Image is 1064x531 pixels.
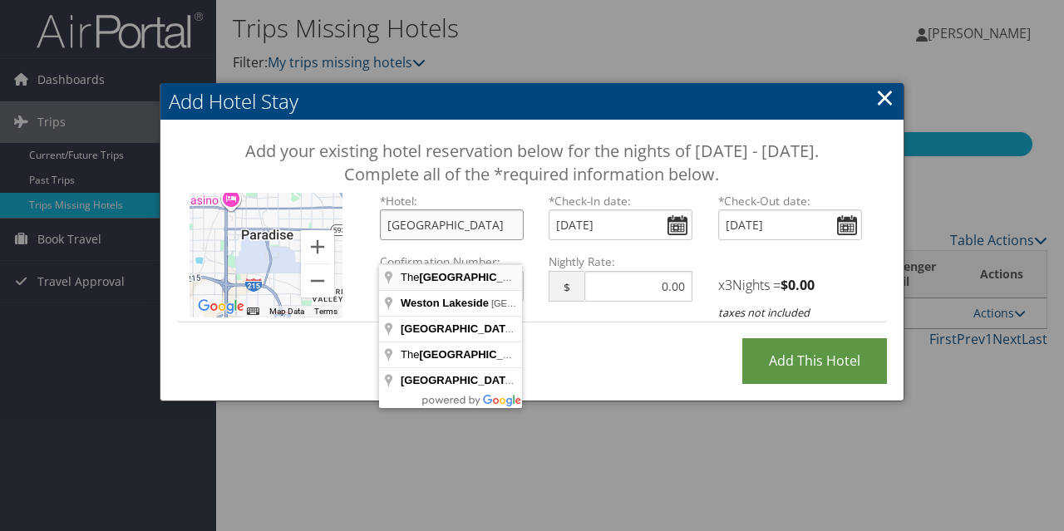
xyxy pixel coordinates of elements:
h3: Add your existing hotel reservation below for the nights of [DATE] - [DATE]. Complete all of the ... [219,140,845,186]
input: Add this Hotel [742,338,887,384]
img: Google [194,296,249,317]
strong: $ [781,276,815,294]
span: Weston Lakeside [401,297,489,309]
button: Map Data [269,306,304,317]
input: Search by hotel name and/or address [380,209,524,240]
span: [GEOGRAPHIC_DATA] [419,271,534,283]
button: Keyboard shortcuts [247,306,259,317]
button: Zoom in [301,230,334,263]
span: [GEOGRAPHIC_DATA] [401,322,516,335]
i: taxes not included [718,305,810,320]
label: Confirmation Number: [380,253,524,270]
span: $ [549,271,584,302]
span: [GEOGRAPHIC_DATA] [401,374,516,386]
label: Nightly Rate: [549,253,692,270]
span: [GEOGRAPHIC_DATA] [419,348,534,361]
input: 0.00 [584,271,692,302]
h4: x Nights = [718,276,862,294]
label: Check-In date: [549,193,692,209]
label: *Hotel: [380,193,524,209]
span: Kenora, Unorganized, [GEOGRAPHIC_DATA], [GEOGRAPHIC_DATA] [519,324,805,334]
label: Check-Out date: [718,193,862,209]
span: 0.00 [788,276,815,294]
a: Open this area in Google Maps (opens a new window) [194,296,249,317]
span: 3 [725,276,732,294]
span: [GEOGRAPHIC_DATA], [GEOGRAPHIC_DATA], [GEOGRAPHIC_DATA] [491,298,787,308]
a: × [875,81,894,114]
h2: Add Hotel Stay [160,83,904,120]
span: The [GEOGRAPHIC_DATA] [401,271,650,283]
span: The [PERSON_NAME], [GEOGRAPHIC_DATA] [401,348,745,361]
button: Zoom out [301,264,334,297]
span: Court [401,374,545,386]
a: Terms (opens in new tab) [314,307,337,316]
